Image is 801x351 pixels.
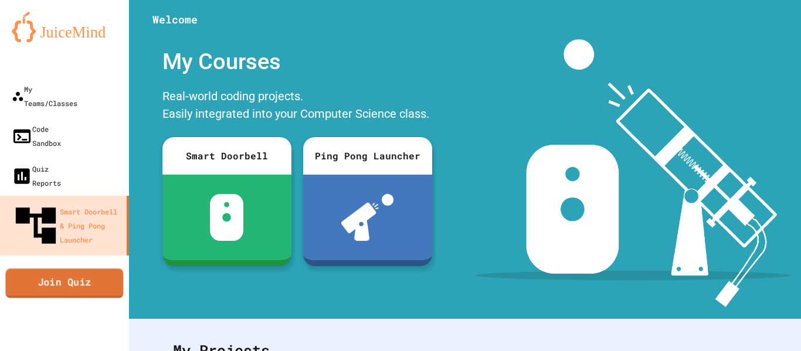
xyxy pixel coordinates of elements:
[157,39,438,84] div: My Courses
[12,12,117,42] img: logo-orange.svg
[341,194,393,241] img: ppl-with-ball.png
[157,84,438,128] div: Real-world coding projects. Easily integrated into your Computer Science class.
[12,162,61,190] div: Quiz Reports
[12,82,77,110] div: My Teams/Classes
[303,137,432,175] div: Ping Pong Launcher
[162,137,291,175] div: Smart Doorbell
[210,194,243,241] img: sdb-white.svg
[12,202,122,250] div: Smart Doorbell & Ping Pong Launcher
[12,122,61,150] div: Code Sandbox
[476,39,790,307] img: banner-image-my-projects.png
[5,268,123,298] a: Join Quiz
